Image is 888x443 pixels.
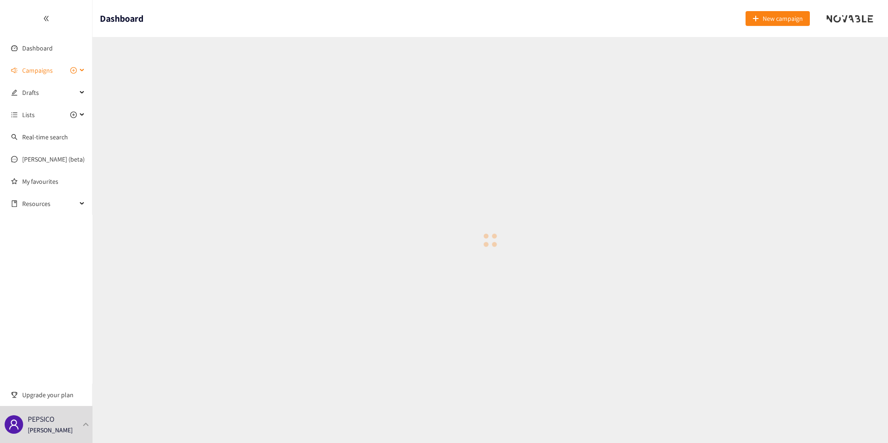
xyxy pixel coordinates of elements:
[22,44,53,52] a: Dashboard
[43,15,49,22] span: double-left
[763,13,803,24] span: New campaign
[746,11,810,26] button: plusNew campaign
[22,155,85,163] a: [PERSON_NAME] (beta)
[70,112,77,118] span: plus-circle
[22,194,77,213] span: Resources
[11,392,18,398] span: trophy
[22,106,35,124] span: Lists
[11,200,18,207] span: book
[28,413,55,425] p: PEPSICO
[752,15,759,23] span: plus
[28,425,73,435] p: [PERSON_NAME]
[22,172,85,191] a: My favourites
[11,89,18,96] span: edit
[22,61,53,80] span: Campaigns
[22,386,85,404] span: Upgrade your plan
[70,67,77,74] span: plus-circle
[11,112,18,118] span: unordered-list
[11,67,18,74] span: sound
[22,133,68,141] a: Real-time search
[8,419,19,430] span: user
[842,399,888,443] iframe: Chat Widget
[22,83,77,102] span: Drafts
